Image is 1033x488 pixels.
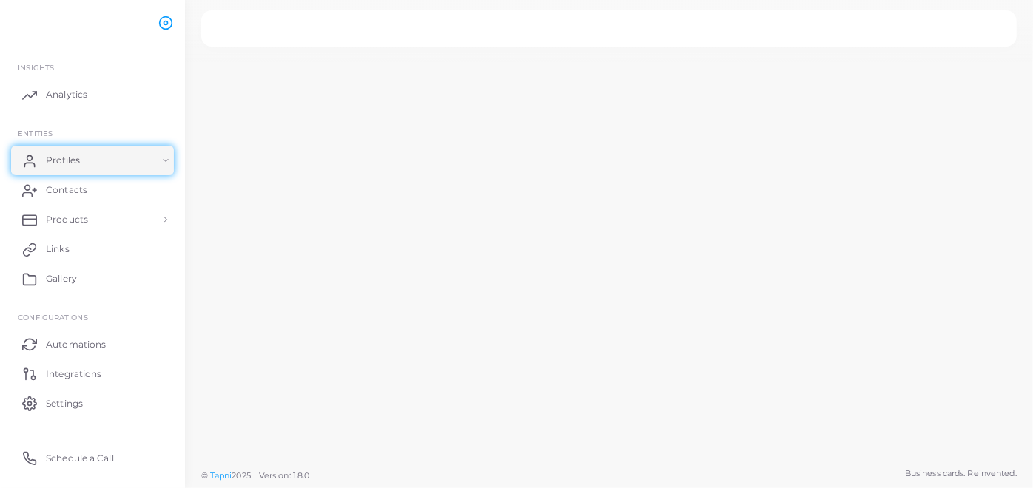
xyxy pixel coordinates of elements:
[201,470,309,482] span: ©
[46,183,87,197] span: Contacts
[11,175,174,205] a: Contacts
[46,213,88,226] span: Products
[11,234,174,264] a: Links
[46,88,87,101] span: Analytics
[232,470,250,482] span: 2025
[11,329,174,359] a: Automations
[11,388,174,418] a: Settings
[18,63,54,72] span: INSIGHTS
[210,470,232,481] a: Tapni
[11,359,174,388] a: Integrations
[259,470,310,481] span: Version: 1.8.0
[46,397,83,410] span: Settings
[46,367,101,381] span: Integrations
[11,264,174,294] a: Gallery
[18,129,53,138] span: ENTITIES
[11,146,174,175] a: Profiles
[11,443,174,472] a: Schedule a Call
[46,452,114,465] span: Schedule a Call
[46,154,80,167] span: Profiles
[46,338,106,351] span: Automations
[18,313,88,322] span: Configurations
[11,205,174,234] a: Products
[905,467,1017,480] span: Business cards. Reinvented.
[46,243,70,256] span: Links
[46,272,77,285] span: Gallery
[11,80,174,109] a: Analytics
